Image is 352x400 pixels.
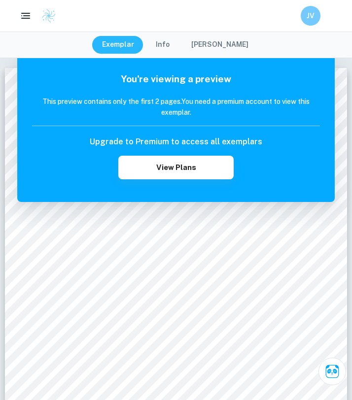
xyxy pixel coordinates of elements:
[35,8,56,23] a: Clastify logo
[318,358,346,385] button: Ask Clai
[32,72,320,86] h5: You're viewing a preview
[90,136,262,148] h6: Upgrade to Premium to access all exemplars
[118,156,234,179] button: View Plans
[92,36,144,54] button: Exemplar
[301,6,320,26] button: JV
[305,10,317,21] h6: JV
[41,8,56,23] img: Clastify logo
[146,36,179,54] button: Info
[181,36,258,54] button: [PERSON_NAME]
[32,96,320,118] h6: This preview contains only the first 2 pages. You need a premium account to view this exemplar.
